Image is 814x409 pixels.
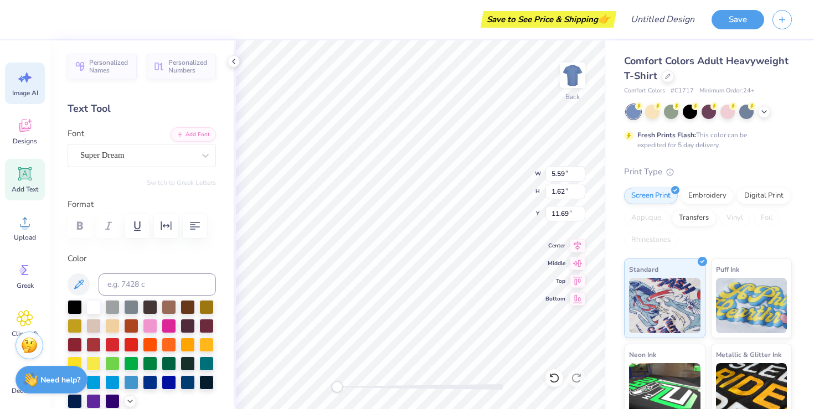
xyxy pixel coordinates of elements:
[68,127,84,140] label: Font
[89,59,130,74] span: Personalized Names
[12,185,38,194] span: Add Text
[7,329,43,347] span: Clipart & logos
[624,165,792,178] div: Print Type
[629,263,658,275] span: Standard
[14,233,36,242] span: Upload
[12,386,38,395] span: Decorate
[716,263,739,275] span: Puff Ink
[483,11,614,28] div: Save to See Price & Shipping
[565,92,580,102] div: Back
[737,188,791,204] div: Digital Print
[17,281,34,290] span: Greek
[545,294,565,303] span: Bottom
[719,210,750,226] div: Vinyl
[622,8,703,30] input: Untitled Design
[68,252,216,265] label: Color
[754,210,780,226] div: Foil
[699,86,755,96] span: Minimum Order: 24 +
[545,277,565,286] span: Top
[545,259,565,268] span: Middle
[147,54,216,79] button: Personalized Numbers
[171,127,216,142] button: Add Font
[681,188,734,204] div: Embroidery
[629,349,656,360] span: Neon Ink
[99,273,216,296] input: e.g. 7428 c
[637,131,696,139] strong: Fresh Prints Flash:
[716,278,787,333] img: Puff Ink
[68,101,216,116] div: Text Tool
[624,54,789,82] span: Comfort Colors Adult Heavyweight T-Shirt
[712,10,764,29] button: Save
[545,241,565,250] span: Center
[637,130,774,150] div: This color can be expedited for 5 day delivery.
[624,86,665,96] span: Comfort Colors
[624,210,668,226] div: Applique
[12,89,38,97] span: Image AI
[147,178,216,187] button: Switch to Greek Letters
[629,278,700,333] img: Standard
[624,232,678,248] div: Rhinestones
[598,12,610,25] span: 👉
[716,349,781,360] span: Metallic & Glitter Ink
[13,137,37,146] span: Designs
[40,375,80,385] strong: Need help?
[168,59,209,74] span: Personalized Numbers
[624,188,678,204] div: Screen Print
[561,64,584,86] img: Back
[68,198,216,211] label: Format
[671,86,694,96] span: # C1717
[332,381,343,392] div: Accessibility label
[68,54,137,79] button: Personalized Names
[672,210,716,226] div: Transfers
